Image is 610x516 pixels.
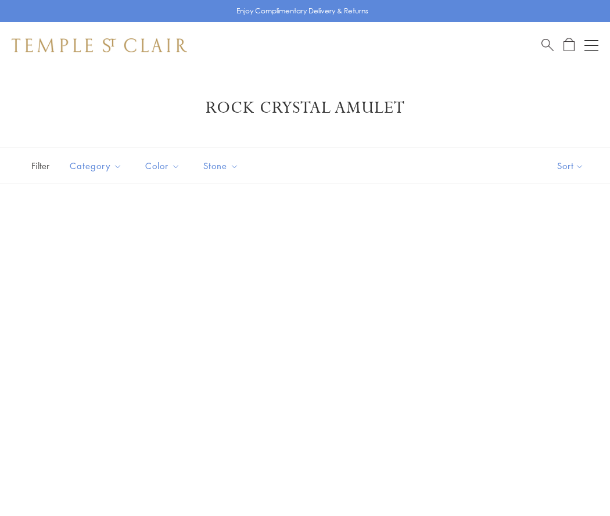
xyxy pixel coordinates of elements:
[139,159,189,173] span: Color
[541,38,554,52] a: Search
[564,38,575,52] a: Open Shopping Bag
[12,38,187,52] img: Temple St. Clair
[61,153,131,179] button: Category
[64,159,131,173] span: Category
[29,98,581,119] h1: Rock Crystal Amulet
[198,159,247,173] span: Stone
[137,153,189,179] button: Color
[584,38,598,52] button: Open navigation
[236,5,368,17] p: Enjoy Complimentary Delivery & Returns
[195,153,247,179] button: Stone
[531,148,610,184] button: Show sort by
